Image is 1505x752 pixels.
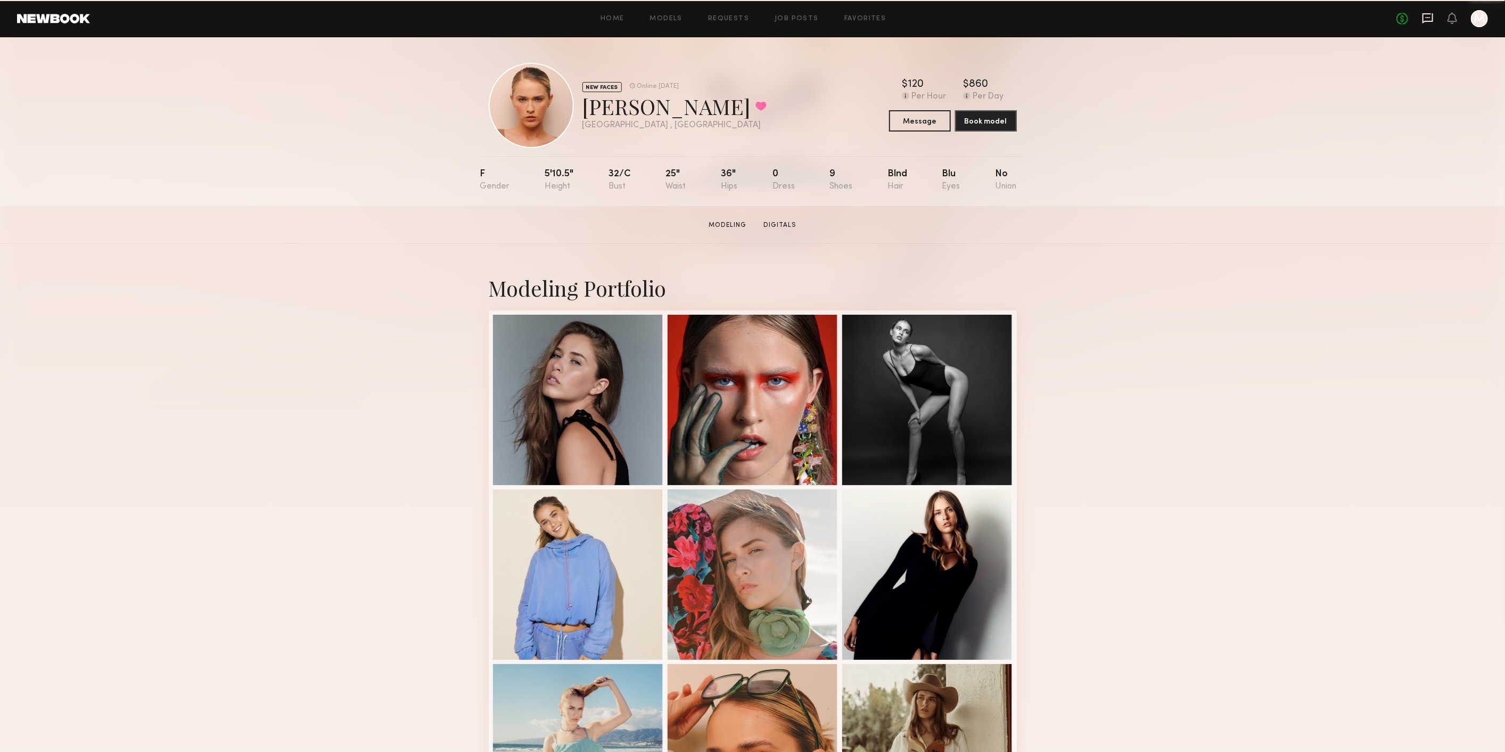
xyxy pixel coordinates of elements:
[637,83,679,90] div: Online [DATE]
[601,15,624,22] a: Home
[902,79,908,90] div: $
[995,169,1016,191] div: No
[582,92,767,120] div: [PERSON_NAME]
[545,169,573,191] div: 5'10.5"
[908,79,924,90] div: 120
[489,274,1017,302] div: Modeling Portfolio
[973,92,1004,102] div: Per Day
[708,15,749,22] a: Requests
[772,169,795,191] div: 0
[963,79,969,90] div: $
[969,79,988,90] div: 860
[942,169,960,191] div: Blu
[775,15,819,22] a: Job Posts
[650,15,682,22] a: Models
[889,110,951,132] button: Message
[608,169,631,191] div: 32/c
[721,169,737,191] div: 36"
[759,220,801,230] a: Digitals
[582,121,767,130] div: [GEOGRAPHIC_DATA] , [GEOGRAPHIC_DATA]
[665,169,686,191] div: 25"
[887,169,907,191] div: Blnd
[582,82,622,92] div: NEW FACES
[911,92,946,102] div: Per Hour
[829,169,852,191] div: 9
[480,169,510,191] div: F
[1471,10,1488,27] a: M
[844,15,886,22] a: Favorites
[704,220,751,230] a: Modeling
[955,110,1017,132] button: Book model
